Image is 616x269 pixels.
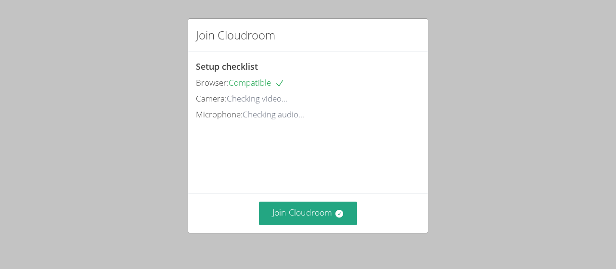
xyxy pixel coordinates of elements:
span: Camera: [196,93,227,104]
span: Checking video... [227,93,287,104]
span: Setup checklist [196,61,258,72]
span: Microphone: [196,109,243,120]
span: Compatible [229,77,284,88]
span: Browser: [196,77,229,88]
h2: Join Cloudroom [196,26,275,44]
span: Checking audio... [243,109,304,120]
button: Join Cloudroom [259,202,358,225]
